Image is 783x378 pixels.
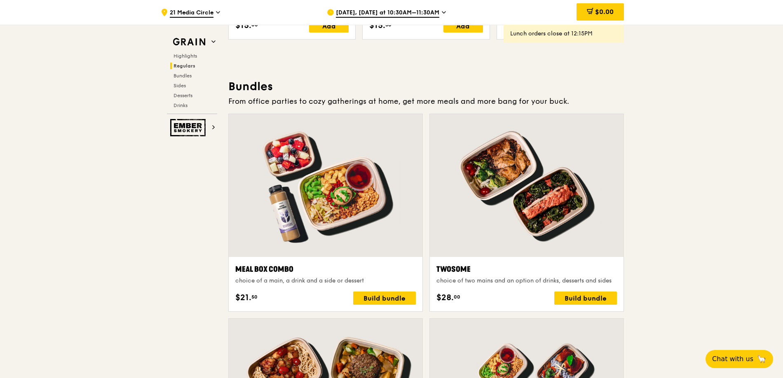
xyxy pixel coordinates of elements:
div: choice of a main, a drink and a side or dessert [235,277,416,285]
span: $0.00 [595,8,614,16]
div: From office parties to cozy gatherings at home, get more meals and more bang for your buck. [228,96,624,107]
span: $15. [235,19,251,32]
span: Bundles [173,73,192,79]
div: Build bundle [353,292,416,305]
button: Chat with us🦙 [706,350,773,368]
span: Highlights [173,53,197,59]
span: Sides [173,83,186,89]
span: Chat with us [712,354,753,364]
div: Add [443,19,483,33]
div: Lunch orders close at 12:15PM [510,30,617,38]
span: $28. [436,292,454,304]
span: $21. [235,292,251,304]
span: 50 [385,21,391,28]
span: $15. [369,19,385,32]
span: [DATE], [DATE] at 10:30AM–11:30AM [336,9,439,18]
div: Twosome [436,264,617,275]
span: Desserts [173,93,192,98]
img: Ember Smokery web logo [170,119,208,136]
div: Meal Box Combo [235,264,416,275]
span: 21 Media Circle [170,9,213,18]
span: 00 [251,21,258,28]
span: 50 [251,294,258,300]
div: Add [309,19,349,33]
h3: Bundles [228,79,624,94]
div: choice of two mains and an option of drinks, desserts and sides [436,277,617,285]
img: Grain web logo [170,35,208,49]
span: Drinks [173,103,188,108]
span: Regulars [173,63,195,69]
span: 🦙 [757,354,767,364]
span: 00 [454,294,460,300]
div: Build bundle [554,292,617,305]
